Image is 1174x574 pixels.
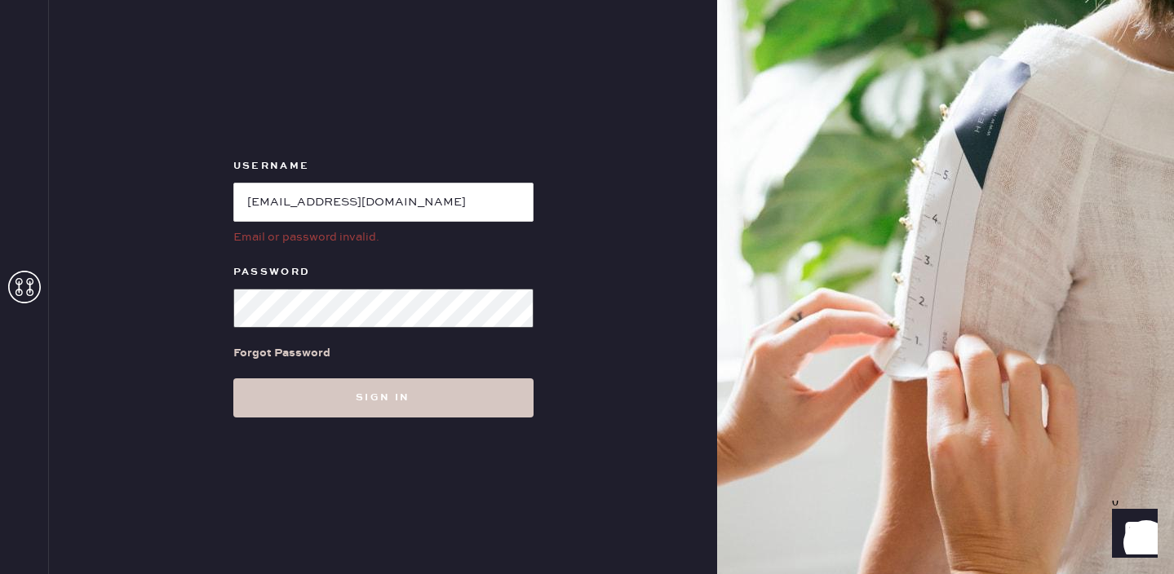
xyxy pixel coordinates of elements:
div: Forgot Password [233,344,330,362]
iframe: Front Chat [1096,501,1167,571]
button: Sign in [233,378,534,417]
label: Password [233,263,534,282]
a: Forgot Password [233,328,330,378]
div: Email or password invalid. [233,228,534,246]
input: e.g. john@doe.com [233,183,534,222]
label: Username [233,157,534,176]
